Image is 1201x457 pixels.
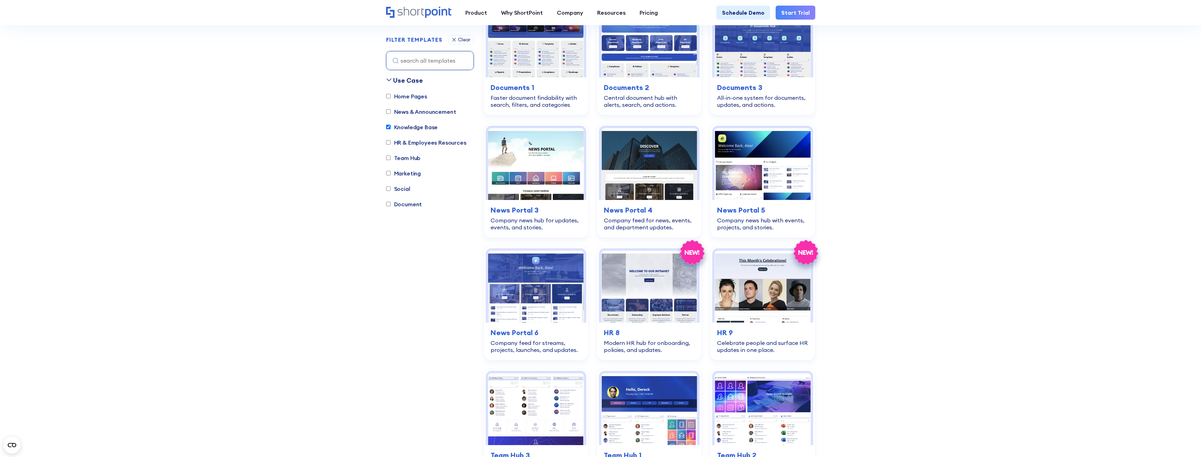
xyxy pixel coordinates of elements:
div: Product [465,8,487,17]
input: Team Hub [386,156,391,160]
div: Company [557,8,583,17]
label: Marketing [386,169,421,178]
a: Product [458,6,494,20]
div: Modern HR hub for onboarding, policies, and updates. [604,339,695,353]
img: News Portal 6 – Sharepoint Company Feed: Company feed for streams, projects, launches, and updates. [488,251,584,323]
label: Document [386,200,422,208]
img: Documents 1 – SharePoint Document Library Template: Faster document findability with search, filt... [488,5,584,77]
div: Company feed for news, events, and department updates. [604,217,695,231]
div: Pricing [640,8,658,17]
div: Use Case [393,76,423,85]
input: Home Pages [386,94,391,99]
a: Start Trial [776,6,815,20]
a: News Portal 4 – Intranet Feed Template: Company feed for news, events, and department updates.New... [597,124,702,238]
a: Documents 2 – Document Management Template: Central document hub with alerts, search, and actions... [597,1,702,115]
img: HR 8 – SharePoint HR Template: Modern HR hub for onboarding, policies, and updates. [601,251,697,323]
input: Knowledge Base [386,125,391,130]
label: HR & Employees Resources [386,138,466,147]
h3: News Portal 3 [491,205,581,215]
div: Resources [597,8,626,17]
div: Why ShortPoint [501,8,543,17]
a: News Portal 6 – Sharepoint Company Feed: Company feed for streams, projects, launches, and update... [484,246,588,360]
input: News & Announcement [386,110,391,114]
img: Documents 3 – Document Management System Template: All-in-one system for documents, updates, and ... [715,5,810,77]
iframe: Chat Widget [1075,376,1201,457]
h3: Documents 1 [491,82,581,93]
div: Clear [458,37,471,42]
h3: HR 9 [717,327,808,338]
h3: News Portal 5 [717,205,808,215]
label: News & Announcement [386,108,456,116]
div: Company news hub for updates, events, and stories. [491,217,581,231]
a: Company [550,6,590,20]
input: Social [386,187,391,191]
label: Team Hub [386,154,421,162]
h3: Documents 2 [604,82,695,93]
a: Why ShortPoint [494,6,550,20]
div: All-in-one system for documents, updates, and actions. [717,94,808,108]
a: News Portal 3 – SharePoint Newsletter Template: Company news hub for updates, events, and stories... [484,124,588,238]
div: FILTER TEMPLATES [386,37,443,43]
a: News Portal 5 – Intranet Company News Template: Company news hub with events, projects, and stori... [710,124,815,238]
img: Documents 2 – Document Management Template: Central document hub with alerts, search, and actions. [601,5,697,77]
h3: News Portal 4 [604,205,695,215]
img: News Portal 4 – Intranet Feed Template: Company feed for news, events, and department updates. [601,128,697,200]
div: Faster document findability with search, filters, and categories [491,94,581,108]
img: Team Hub 2 – SharePoint Template Team Site: Simple team site for people, tools, and updates. [715,373,810,445]
input: Document [386,202,391,207]
a: Pricing [633,6,665,20]
img: News Portal 5 – Intranet Company News Template: Company news hub with events, projects, and stories. [715,128,810,200]
input: HR & Employees Resources [386,140,391,145]
div: Company feed for streams, projects, launches, and updates. [491,339,581,353]
a: HR 9 – HR Template: Celebrate people and surface HR updates in one place.HR 9Celebrate people and... [710,246,815,360]
img: HR 9 – HR Template: Celebrate people and surface HR updates in one place. [715,251,810,323]
img: Team Hub 1 – SharePoint Online Modern Team Site Template: Team hub for links, people, documents, ... [601,373,697,445]
div: Company news hub with events, projects, and stories. [717,217,808,231]
img: News Portal 3 – SharePoint Newsletter Template: Company news hub for updates, events, and stories. [488,128,584,200]
input: search all templates [386,51,474,70]
a: Resources [590,6,633,20]
button: Open CMP widget [4,437,20,453]
input: Marketing [386,171,391,176]
div: Celebrate people and surface HR updates in one place. [717,339,808,353]
a: Documents 1 – SharePoint Document Library Template: Faster document findability with search, filt... [484,1,588,115]
a: Schedule Demo [716,6,770,20]
label: Home Pages [386,92,427,101]
img: Team Hub 3 – SharePoint Team Site Template: Centralize birthdays, onboarding docs, meetings, news... [488,373,584,445]
h3: HR 8 [604,327,695,338]
a: Documents 3 – Document Management System Template: All-in-one system for documents, updates, and ... [710,1,815,115]
h3: News Portal 6 [491,327,581,338]
h3: Documents 3 [717,82,808,93]
a: Home [386,7,451,19]
label: Social [386,185,410,193]
div: Central document hub with alerts, search, and actions. [604,94,695,108]
a: HR 8 – SharePoint HR Template: Modern HR hub for onboarding, policies, and updates.HR 8Modern HR ... [597,246,702,360]
label: Knowledge Base [386,123,438,131]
